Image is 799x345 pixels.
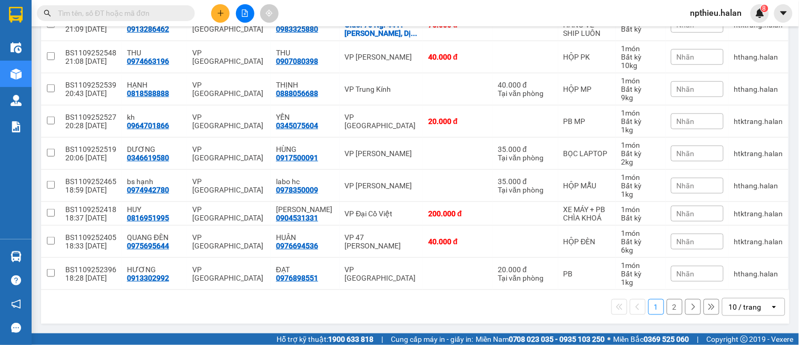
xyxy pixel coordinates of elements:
[391,333,473,345] span: Cung cấp máy in - giấy in:
[276,81,334,89] div: THỊNH
[276,25,318,33] div: 0983325880
[11,69,22,80] img: warehouse-icon
[276,265,334,274] div: ĐẠT
[328,335,373,343] strong: 1900 633 818
[127,242,169,250] div: 0975695644
[734,53,783,61] div: hthang.halan
[779,8,788,18] span: caret-down
[755,8,765,18] img: icon-new-feature
[621,85,660,93] div: Bất kỳ
[677,237,695,246] span: Nhãn
[677,117,695,126] span: Nhãn
[236,4,254,23] button: file-add
[65,113,116,121] div: BS1109252527
[276,154,318,162] div: 0917500091
[621,53,660,61] div: Bất kỳ
[65,89,116,98] div: 20:43 [DATE]
[127,89,169,98] div: 0818588888
[734,209,783,218] div: htktrang.halan
[192,265,265,282] div: VP [GEOGRAPHIC_DATA]
[276,274,318,282] div: 0976898551
[127,205,182,214] div: HUY
[276,214,318,222] div: 0904531331
[127,274,169,282] div: 0913302992
[65,145,116,154] div: BS1109252519
[65,81,116,89] div: BS1109252539
[276,113,334,121] div: YẾN
[127,49,182,57] div: THU
[11,299,21,309] span: notification
[381,333,383,345] span: |
[127,233,182,242] div: QUANG ĐÈN
[763,5,766,12] span: 8
[621,93,660,102] div: 9 kg
[564,149,610,158] div: BỌC LAPTOP
[614,333,689,345] span: Miền Bắc
[65,205,116,214] div: BS1109252418
[677,53,695,61] span: Nhãn
[192,81,265,98] div: VP [GEOGRAPHIC_DATA]
[564,181,610,190] div: HỘP MẪU
[621,246,660,254] div: 6 kg
[192,49,265,65] div: VP [GEOGRAPHIC_DATA]
[498,81,553,89] div: 40.000 đ
[9,7,23,23] img: logo-vxr
[667,299,683,315] button: 2
[127,265,182,274] div: HƯƠNG
[621,205,660,214] div: 1 món
[127,113,182,121] div: kh
[65,121,116,130] div: 20:28 [DATE]
[127,145,182,154] div: DƯƠNG
[65,49,116,57] div: BS1109252548
[44,9,51,17] span: search
[217,9,224,17] span: plus
[729,302,762,312] div: 10 / trang
[761,5,768,12] sup: 8
[345,149,418,158] div: VP [PERSON_NAME]
[265,9,273,17] span: aim
[276,177,334,186] div: labo hc
[734,85,783,93] div: hthang.halan
[65,186,116,194] div: 18:59 [DATE]
[734,181,783,190] div: hthang.halan
[127,25,169,33] div: 0913286462
[677,209,695,218] span: Nhãn
[192,177,265,194] div: VP [GEOGRAPHIC_DATA]
[428,237,487,246] div: 40.000 đ
[11,251,22,262] img: warehouse-icon
[498,177,553,186] div: 35.000 đ
[621,117,660,126] div: Bất kỳ
[345,113,418,130] div: VP [GEOGRAPHIC_DATA]
[697,333,699,345] span: |
[411,29,418,37] span: ...
[65,154,116,162] div: 20:06 [DATE]
[211,4,230,23] button: plus
[621,214,660,222] div: Bất kỳ
[127,177,182,186] div: bs hạnh
[498,265,553,274] div: 20.000 đ
[621,229,660,237] div: 1 món
[774,4,793,23] button: caret-down
[621,109,660,117] div: 1 món
[734,149,783,158] div: htktrang.halan
[621,173,660,181] div: 1 món
[11,275,21,285] span: question-circle
[621,61,660,70] div: 10 kg
[621,190,660,198] div: 1 kg
[65,274,116,282] div: 18:28 [DATE]
[127,214,169,222] div: 0816951995
[260,4,279,23] button: aim
[65,265,116,274] div: BS1109252396
[648,299,664,315] button: 1
[677,270,695,278] span: Nhãn
[345,181,418,190] div: VP [PERSON_NAME]
[11,42,22,53] img: warehouse-icon
[621,44,660,53] div: 1 món
[498,274,553,282] div: Tại văn phòng
[564,205,610,222] div: XE MÁY + PB CHÌA KHOÁ
[621,270,660,278] div: Bất kỳ
[564,21,610,37] div: HÀNG VỀ SHIP LUÔN
[677,149,695,158] span: Nhãn
[127,186,169,194] div: 0974942780
[65,242,116,250] div: 18:33 [DATE]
